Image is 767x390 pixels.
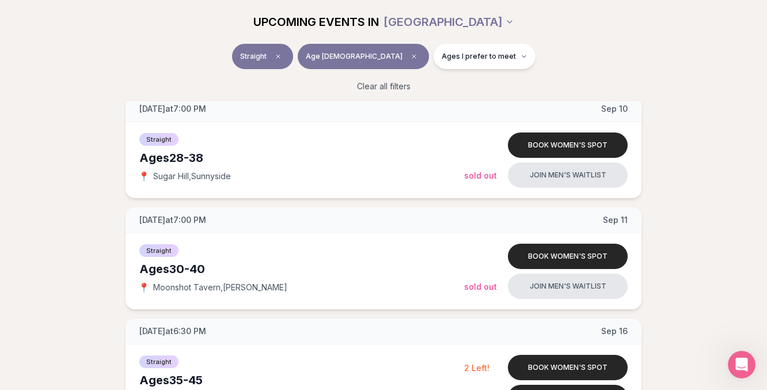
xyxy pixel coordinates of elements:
[601,103,628,115] span: Sep 10
[139,214,206,226] span: [DATE] at 7:00 PM
[139,150,464,166] div: Ages 28-38
[139,261,464,277] div: Ages 30-40
[153,282,287,293] span: Moonshot Tavern , [PERSON_NAME]
[434,44,536,69] button: Ages I prefer to meet
[232,44,293,69] button: StraightClear event type filter
[508,132,628,158] button: Book women's spot
[139,172,149,181] span: 📍
[728,351,755,378] iframe: Intercom live chat
[139,283,149,292] span: 📍
[298,44,429,69] button: Age [DEMOGRAPHIC_DATA]Clear age
[139,244,179,257] span: Straight
[464,171,497,180] span: Sold Out
[601,325,628,337] span: Sep 16
[508,355,628,380] button: Book women's spot
[350,74,417,99] button: Clear all filters
[139,103,206,115] span: [DATE] at 7:00 PM
[464,363,489,373] span: 2 Left!
[306,52,403,61] span: Age [DEMOGRAPHIC_DATA]
[139,355,179,368] span: Straight
[240,52,267,61] span: Straight
[139,133,179,146] span: Straight
[508,244,628,269] button: Book women's spot
[383,9,514,35] button: [GEOGRAPHIC_DATA]
[153,171,231,182] span: Sugar Hill , Sunnyside
[508,274,628,299] button: Join men's waitlist
[139,325,206,337] span: [DATE] at 6:30 PM
[508,162,628,188] button: Join men's waitlist
[407,50,421,63] span: Clear age
[464,282,497,291] span: Sold Out
[271,50,285,63] span: Clear event type filter
[139,372,464,388] div: Ages 35-45
[603,214,628,226] span: Sep 11
[442,52,516,61] span: Ages I prefer to meet
[253,14,379,30] span: UPCOMING EVENTS IN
